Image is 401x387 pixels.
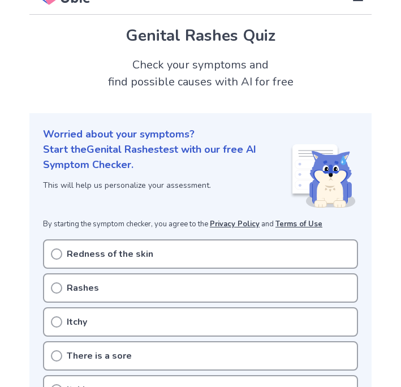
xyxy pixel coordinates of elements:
[210,219,260,229] a: Privacy Policy
[67,281,99,295] p: Rashes
[67,247,153,261] p: Redness of the skin
[43,24,358,48] h1: Genital Rashes Quiz
[275,219,322,229] a: Terms of Use
[43,219,358,230] p: By starting the symptom checker, you agree to the and
[290,144,356,208] img: Shiba
[29,57,372,91] h2: Check your symptoms and find possible causes with AI for free
[43,127,358,142] p: Worried about your symptoms?
[43,179,290,191] p: This will help us personalize your assessment.
[43,142,290,173] p: Start the Genital Rashes test with our free AI Symptom Checker.
[67,349,132,363] p: There is a sore
[67,315,87,329] p: Itchy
